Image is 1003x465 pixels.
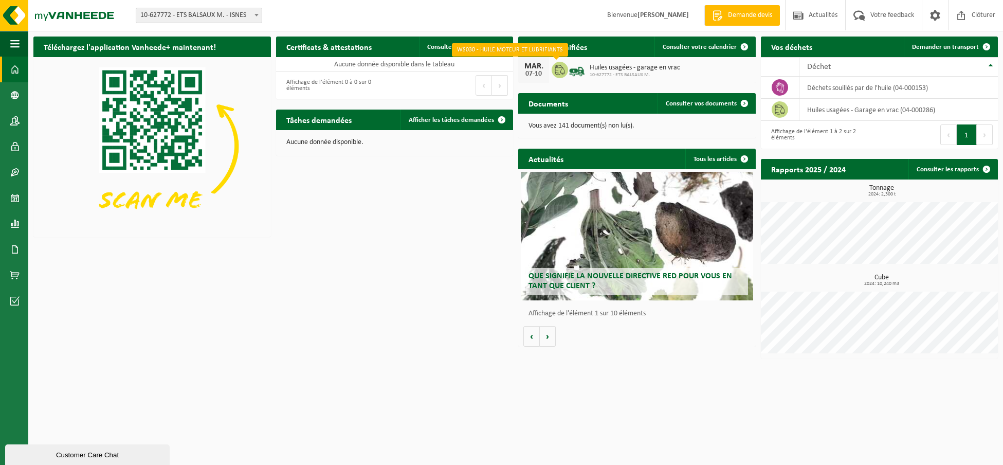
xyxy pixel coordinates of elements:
[276,57,514,71] td: Aucune donnée disponible dans le tableau
[766,185,998,197] h3: Tonnage
[658,93,755,114] a: Consulter vos documents
[977,124,993,145] button: Next
[637,11,689,19] strong: [PERSON_NAME]
[409,117,494,123] span: Afficher les tâches demandées
[807,63,831,71] span: Déchet
[400,110,512,130] a: Afficher les tâches demandées
[276,110,362,130] h2: Tâches demandées
[663,44,737,50] span: Consulter votre calendrier
[666,100,737,107] span: Consulter vos documents
[286,139,503,146] p: Aucune donnée disponible.
[528,272,732,290] span: Que signifie la nouvelle directive RED pour vous en tant que client ?
[799,77,998,99] td: déchets souillés par de l'huile (04-000153)
[33,37,226,57] h2: Téléchargez l'application Vanheede+ maintenant!
[904,37,997,57] a: Demander un transport
[568,60,586,78] img: BL-LQ-SV
[766,123,874,146] div: Affichage de l'élément 1 à 2 sur 2 éléments
[908,159,997,180] a: Consulter les rapports
[281,74,390,97] div: Affichage de l'élément 0 à 0 sur 0 éléments
[492,75,508,96] button: Next
[33,57,271,235] img: Download de VHEPlus App
[685,149,755,169] a: Tous les articles
[725,10,775,21] span: Demande devis
[957,124,977,145] button: 1
[912,44,979,50] span: Demander un transport
[521,172,753,300] a: Que signifie la nouvelle directive RED pour vous en tant que client ?
[590,64,680,72] span: Huiles usagées - garage en vrac
[5,442,172,465] iframe: chat widget
[528,310,751,317] p: Affichage de l'élément 1 sur 10 éléments
[523,62,544,70] div: MAR.
[419,37,512,57] a: Consulter vos certificats
[540,326,556,347] button: Volgende
[654,37,755,57] a: Consulter votre calendrier
[528,122,745,130] p: Vous avez 141 document(s) non lu(s).
[523,70,544,78] div: 07-10
[518,149,574,169] h2: Actualités
[766,274,998,287] h3: Cube
[799,99,998,121] td: huiles usagées - Garage en vrac (04-000286)
[427,44,494,50] span: Consulter vos certificats
[476,75,492,96] button: Previous
[590,72,680,78] span: 10-627772 - ETS BALSAUX M.
[766,192,998,197] span: 2024: 2,300 t
[518,93,578,113] h2: Documents
[518,37,597,57] h2: Tâches planifiées
[704,5,780,26] a: Demande devis
[761,159,856,179] h2: Rapports 2025 / 2024
[136,8,262,23] span: 10-627772 - ETS BALSAUX M. - ISNES
[276,37,382,57] h2: Certificats & attestations
[523,326,540,347] button: Vorige
[940,124,957,145] button: Previous
[761,37,823,57] h2: Vos déchets
[766,281,998,287] span: 2024: 10,240 m3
